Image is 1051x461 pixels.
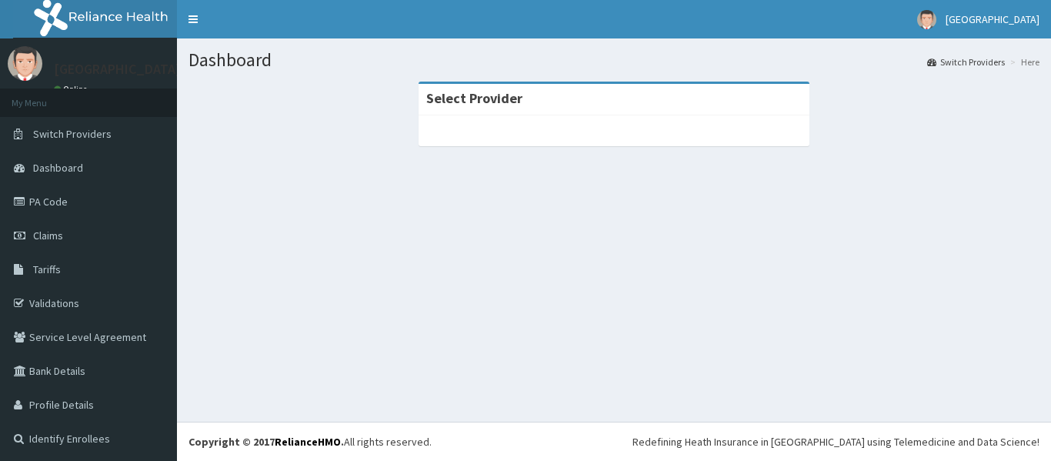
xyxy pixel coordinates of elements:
img: User Image [917,10,936,29]
a: RelianceHMO [275,435,341,449]
h1: Dashboard [189,50,1039,70]
strong: Select Provider [426,89,522,107]
span: [GEOGRAPHIC_DATA] [946,12,1039,26]
li: Here [1006,55,1039,68]
a: Online [54,84,91,95]
footer: All rights reserved. [177,422,1051,461]
span: Tariffs [33,262,61,276]
p: [GEOGRAPHIC_DATA] [54,62,181,76]
strong: Copyright © 2017 . [189,435,344,449]
span: Claims [33,229,63,242]
span: Switch Providers [33,127,112,141]
img: User Image [8,46,42,81]
span: Dashboard [33,161,83,175]
a: Switch Providers [927,55,1005,68]
div: Redefining Heath Insurance in [GEOGRAPHIC_DATA] using Telemedicine and Data Science! [632,434,1039,449]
